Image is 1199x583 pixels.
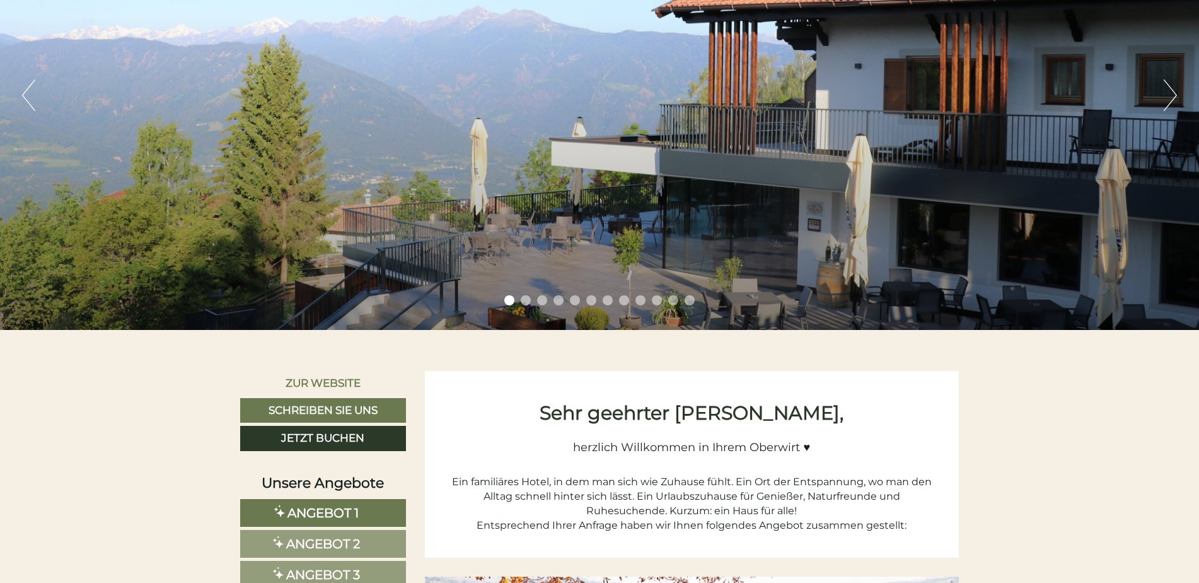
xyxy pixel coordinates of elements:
[287,505,359,521] span: Angebot 1
[22,79,35,111] button: Previous
[240,426,406,451] a: Jetzt buchen
[1164,79,1177,111] button: Next
[444,430,941,455] h4: herzlich Willkommen in Ihrem Oberwirt ♥
[240,473,406,493] div: Unsere Angebote
[240,371,406,395] a: Zur Website
[444,519,941,533] p: Entsprechend Ihrer Anfrage haben wir Ihnen folgendes Angebot zusammen gestellt:
[286,536,360,551] span: Angebot 2
[240,398,406,423] a: Schreiben Sie uns
[444,461,941,518] div: Ein familiäres Hotel, in dem man sich wie Zuhause fühlt. Ein Ort der Entspannung, wo man den Allt...
[286,567,360,582] span: Angebot 3
[444,403,941,423] h1: Sehr geehrter [PERSON_NAME],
